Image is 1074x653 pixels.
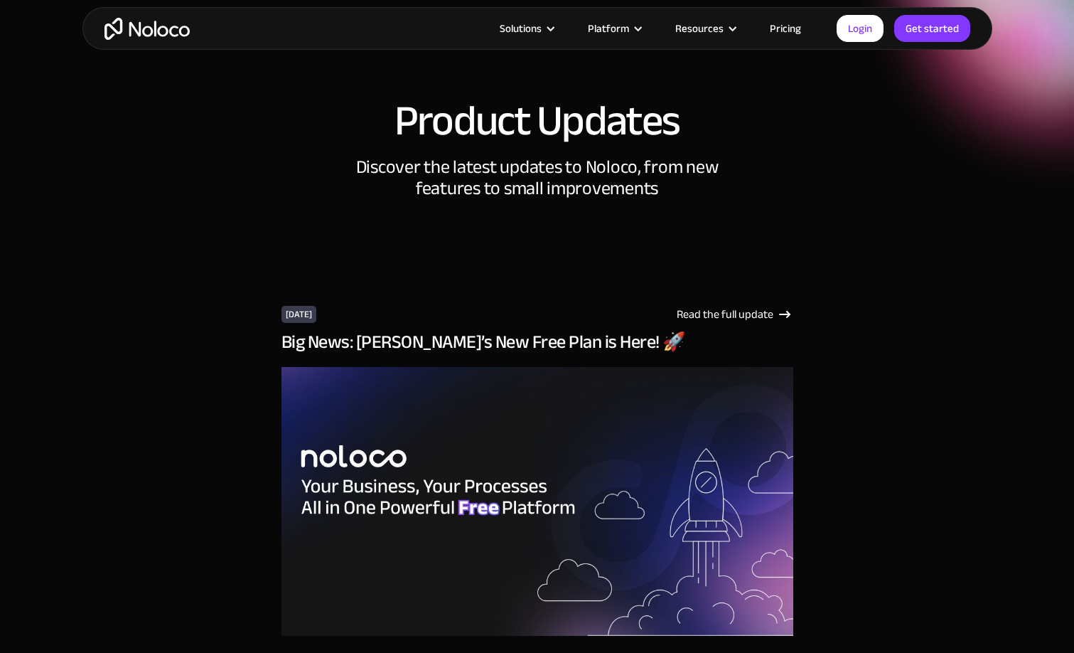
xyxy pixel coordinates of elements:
div: Resources [657,19,752,38]
h1: Product Updates [394,100,680,142]
div: [DATE] [281,306,316,323]
a: Login [837,15,884,42]
div: Solutions [500,19,542,38]
div: Resources [675,19,724,38]
a: [DATE]Read the full update [281,306,793,323]
h2: Discover the latest updates to Noloco, from new features to small improvements [324,156,751,199]
div: Platform [570,19,657,38]
div: Solutions [482,19,570,38]
a: Get started [894,15,970,42]
h3: Big News: [PERSON_NAME]’s New Free Plan is Here! 🚀 [281,331,793,353]
div: Read the full update [677,306,773,323]
div: Platform [588,19,629,38]
a: Pricing [752,19,819,38]
a: home [104,18,190,40]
